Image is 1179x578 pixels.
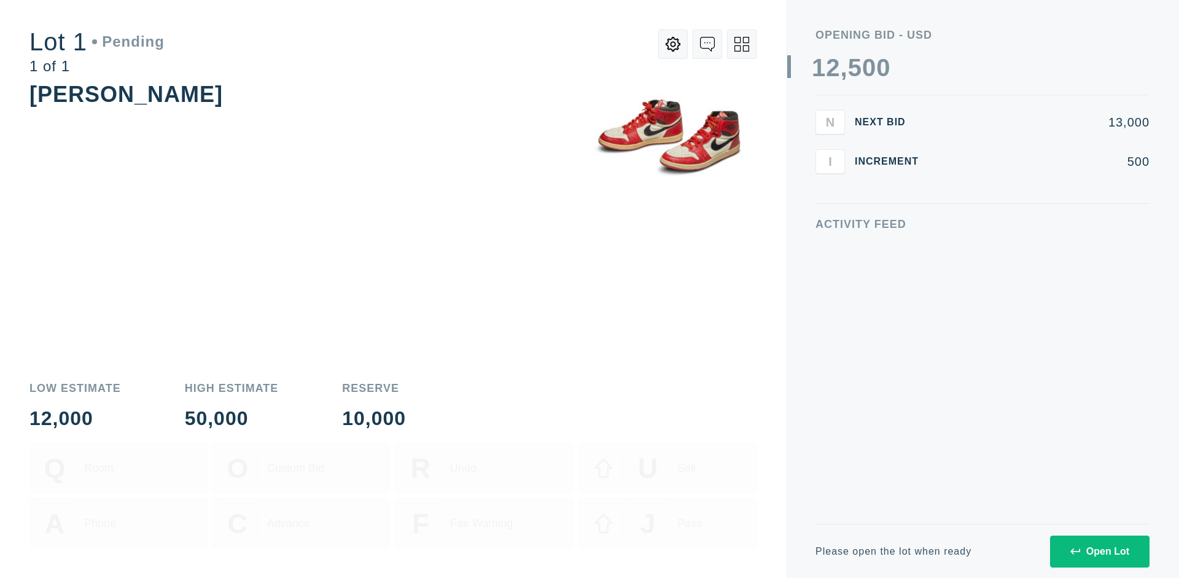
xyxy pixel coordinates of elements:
div: Increment [855,157,928,166]
div: Please open the lot when ready [815,547,971,557]
button: I [815,149,845,174]
div: [PERSON_NAME] [29,82,223,107]
span: N [826,115,835,129]
div: High Estimate [185,383,279,394]
div: 13,000 [938,116,1150,128]
span: I [828,154,832,168]
div: 0 [876,55,890,80]
div: Activity Feed [815,219,1150,230]
div: 1 of 1 [29,59,165,74]
div: Open Lot [1070,546,1129,557]
div: Pending [92,34,165,49]
button: Open Lot [1050,536,1150,568]
div: 0 [862,55,876,80]
div: Reserve [342,383,406,394]
div: Lot 1 [29,29,165,54]
div: 1 [812,55,826,80]
div: , [841,55,848,301]
div: 12,000 [29,408,121,428]
div: Next Bid [855,117,928,127]
div: 2 [826,55,840,80]
div: Low Estimate [29,383,121,394]
div: 500 [938,155,1150,168]
div: 50,000 [185,408,279,428]
div: Opening bid - USD [815,29,1150,41]
div: 5 [848,55,862,80]
button: N [815,110,845,135]
div: 10,000 [342,408,406,428]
